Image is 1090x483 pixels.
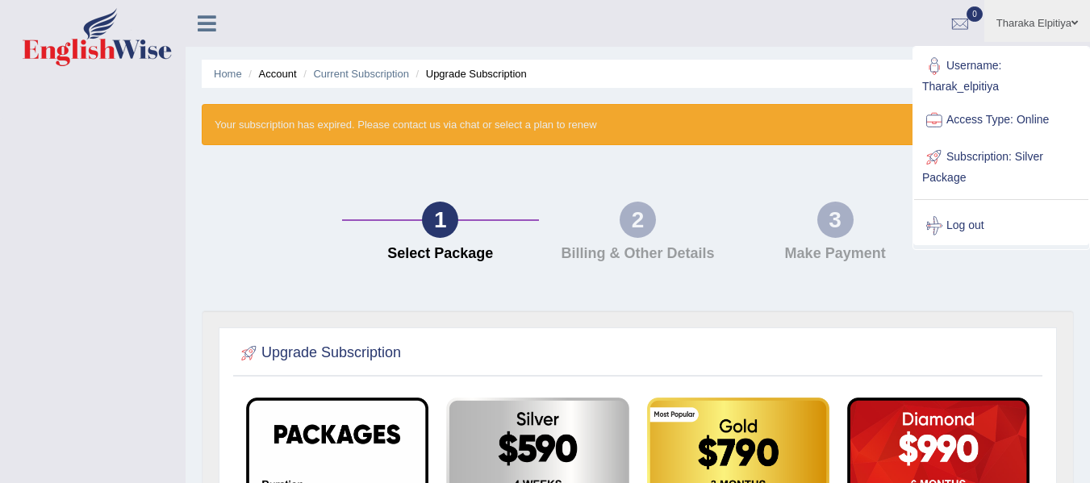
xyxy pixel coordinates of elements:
[350,246,532,262] h4: Select Package
[914,48,1088,102] a: Username: Tharak_elpitiya
[412,66,527,81] li: Upgrade Subscription
[214,68,242,80] a: Home
[745,246,926,262] h4: Make Payment
[967,6,983,22] span: 0
[547,246,729,262] h4: Billing & Other Details
[313,68,409,80] a: Current Subscription
[202,104,1074,145] div: Your subscription has expired. Please contact us via chat or select a plan to renew
[914,139,1088,193] a: Subscription: Silver Package
[237,341,401,365] h2: Upgrade Subscription
[914,207,1088,244] a: Log out
[620,202,656,238] div: 2
[422,202,458,238] div: 1
[244,66,296,81] li: Account
[914,102,1088,139] a: Access Type: Online
[817,202,854,238] div: 3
